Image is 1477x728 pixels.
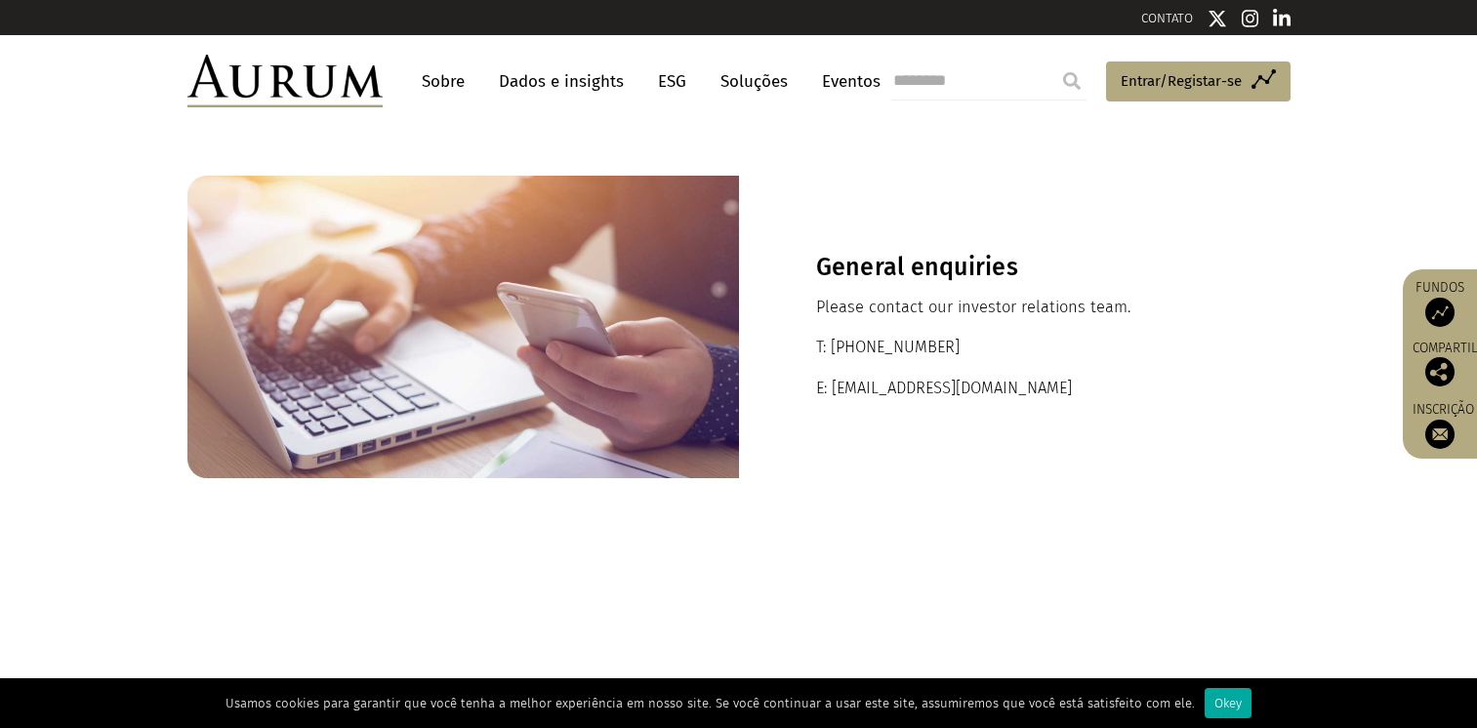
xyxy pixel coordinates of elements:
[1208,9,1227,28] img: Ícone do Twitter
[1425,357,1455,386] img: Compartilhe esta postagem
[1413,401,1474,418] font: Inscrição
[1413,401,1474,449] a: Inscrição
[1242,9,1259,28] img: Ícone do Instagram
[816,335,1213,360] p: T: [PHONE_NUMBER]
[1425,298,1455,327] img: Acessar Fundos
[1052,61,1091,101] input: Submit
[816,253,1213,282] h3: General enquiries
[489,63,634,100] a: Dados e insights
[1425,420,1455,449] img: Assine nossa newsletter
[816,376,1213,401] p: E: [EMAIL_ADDRESS][DOMAIN_NAME]
[1141,11,1193,25] a: CONTATO
[1121,69,1242,93] span: Entrar/Registar-se
[226,696,1195,710] font: Usamos cookies para garantir que você tenha a melhor experiência em nosso site. Se você continuar...
[1273,9,1291,28] img: Ícone do Linkedin
[412,63,474,100] a: Sobre
[1415,279,1464,296] font: Fundos
[816,295,1213,320] p: Please contact our investor relations team.
[648,63,696,100] a: ESG
[1413,279,1467,327] a: Fundos
[711,63,798,100] a: Soluções
[812,63,881,100] a: Eventos
[187,55,383,107] img: Aurum
[1106,61,1291,102] a: Entrar/Registar-se
[1205,688,1251,718] div: Okey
